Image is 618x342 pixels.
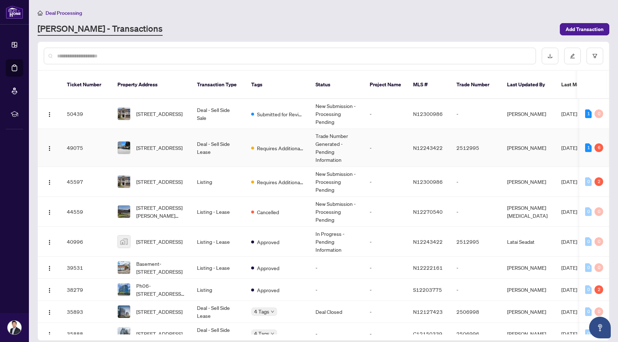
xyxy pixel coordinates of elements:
[38,10,43,16] span: home
[561,238,577,245] span: [DATE]
[413,111,443,117] span: N12300986
[364,71,407,99] th: Project Name
[595,285,603,294] div: 2
[118,205,130,218] img: thumbnail-img
[585,307,592,316] div: 0
[561,208,577,215] span: [DATE]
[191,279,245,301] td: Listing
[501,227,555,257] td: Latai Seadat
[44,262,55,273] button: Logo
[6,5,23,19] img: logo
[257,110,304,118] span: Submitted for Review
[595,143,603,152] div: 6
[191,301,245,323] td: Deal - Sell Side Lease
[548,53,553,59] span: download
[501,279,555,301] td: [PERSON_NAME]
[364,257,407,279] td: -
[595,207,603,216] div: 0
[47,332,52,337] img: Logo
[118,108,130,120] img: thumbnail-img
[191,99,245,129] td: Deal - Sell Side Sale
[310,279,364,301] td: -
[44,284,55,295] button: Logo
[451,257,501,279] td: -
[542,48,558,64] button: download
[561,178,577,185] span: [DATE]
[118,306,130,318] img: thumbnail-img
[451,129,501,167] td: 2512995
[257,178,304,186] span: Requires Additional Docs
[136,204,185,220] span: [STREET_ADDRESS][PERSON_NAME][PERSON_NAME]
[118,328,130,340] img: thumbnail-img
[585,109,592,118] div: 1
[364,279,407,301] td: -
[413,144,443,151] span: N12243422
[561,111,577,117] span: [DATE]
[191,227,245,257] td: Listing - Lease
[595,109,603,118] div: 0
[118,261,130,274] img: thumbnail-img
[310,167,364,197] td: New Submission - Processing Pending
[44,328,55,339] button: Logo
[561,308,577,315] span: [DATE]
[44,236,55,247] button: Logo
[61,167,112,197] td: 45597
[595,177,603,186] div: 2
[191,167,245,197] td: Listing
[118,142,130,154] img: thumbnail-img
[364,227,407,257] td: -
[595,263,603,272] div: 0
[310,197,364,227] td: New Submission - Processing Pending
[570,53,575,59] span: edit
[136,110,183,118] span: [STREET_ADDRESS]
[592,53,597,59] span: filter
[501,257,555,279] td: [PERSON_NAME]
[191,197,245,227] td: Listing - Lease
[451,167,501,197] td: -
[451,71,501,99] th: Trade Number
[136,330,183,338] span: [STREET_ADDRESS]
[257,264,279,272] span: Approved
[191,129,245,167] td: Deal - Sell Side Lease
[191,71,245,99] th: Transaction Type
[451,197,501,227] td: -
[451,227,501,257] td: 2512995
[310,227,364,257] td: In Progress - Pending Information
[271,310,274,313] span: down
[561,330,577,337] span: [DATE]
[254,329,269,338] span: 4 Tags
[61,129,112,167] td: 49075
[310,129,364,167] td: Trade Number Generated - Pending Information
[254,307,269,316] span: 4 Tags
[310,71,364,99] th: Status
[501,301,555,323] td: [PERSON_NAME]
[118,176,130,188] img: thumbnail-img
[257,286,279,294] span: Approved
[61,227,112,257] td: 40996
[257,144,304,152] span: Requires Additional Docs
[47,309,52,315] img: Logo
[112,71,191,99] th: Property Address
[310,301,364,323] td: Deal Closed
[47,146,52,151] img: Logo
[136,260,185,276] span: Basement-[STREET_ADDRESS]
[364,197,407,227] td: -
[191,257,245,279] td: Listing - Lease
[585,177,592,186] div: 0
[501,129,555,167] td: [PERSON_NAME]
[61,279,112,301] td: 38279
[589,317,611,338] button: Open asap
[413,308,443,315] span: N12127423
[560,23,609,35] button: Add Transaction
[566,23,604,35] span: Add Transaction
[585,285,592,294] div: 0
[38,23,163,36] a: [PERSON_NAME] - Transactions
[413,264,443,271] span: N12222161
[413,286,442,293] span: S12203775
[585,237,592,246] div: 0
[44,176,55,187] button: Logo
[451,99,501,129] td: -
[587,48,603,64] button: filter
[61,99,112,129] td: 50439
[47,287,52,293] img: Logo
